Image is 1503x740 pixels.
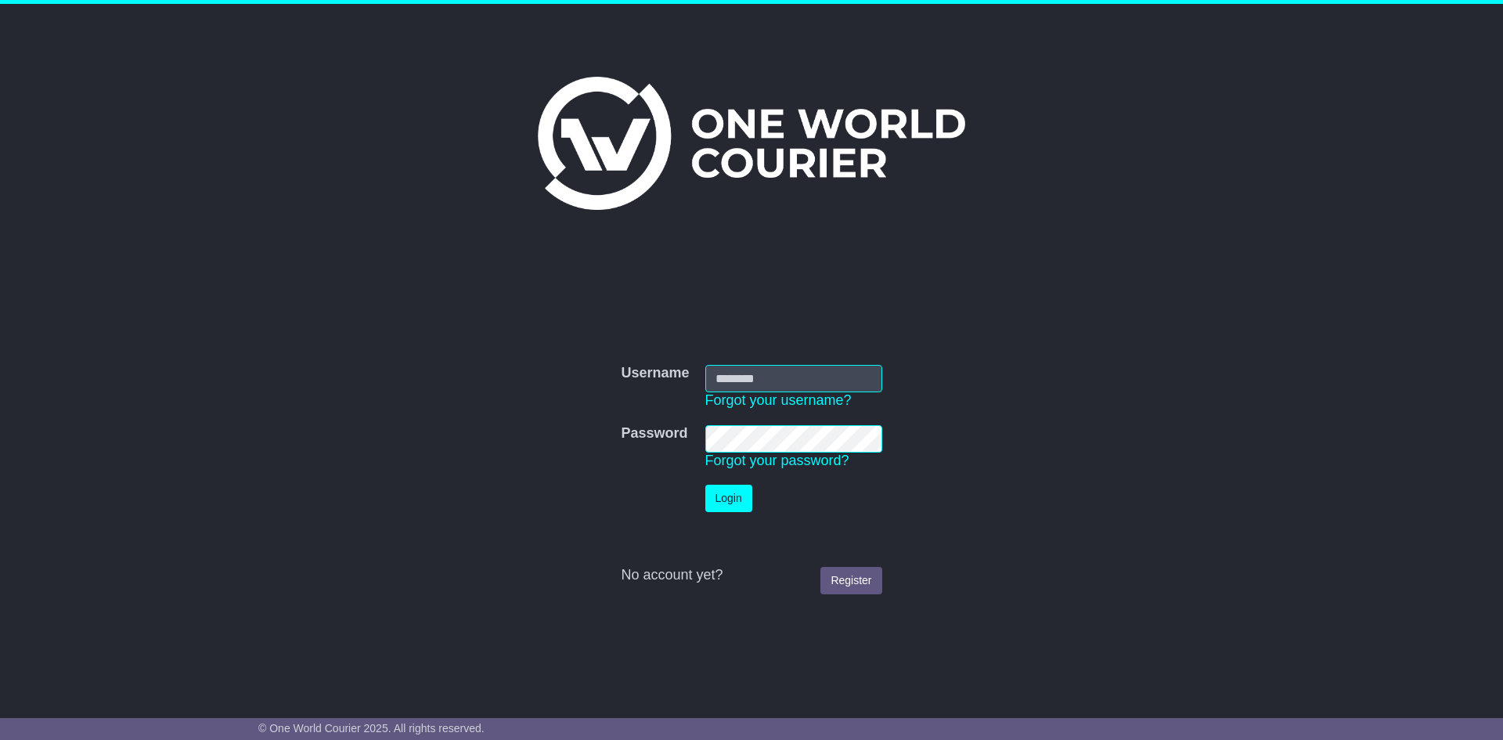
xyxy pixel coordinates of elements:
span: © One World Courier 2025. All rights reserved. [258,722,485,735]
a: Register [820,567,881,594]
div: No account yet? [621,567,881,584]
label: Username [621,365,689,382]
a: Forgot your password? [705,453,849,468]
a: Forgot your username? [705,392,852,408]
img: One World [538,77,965,210]
button: Login [705,485,752,512]
label: Password [621,425,687,442]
